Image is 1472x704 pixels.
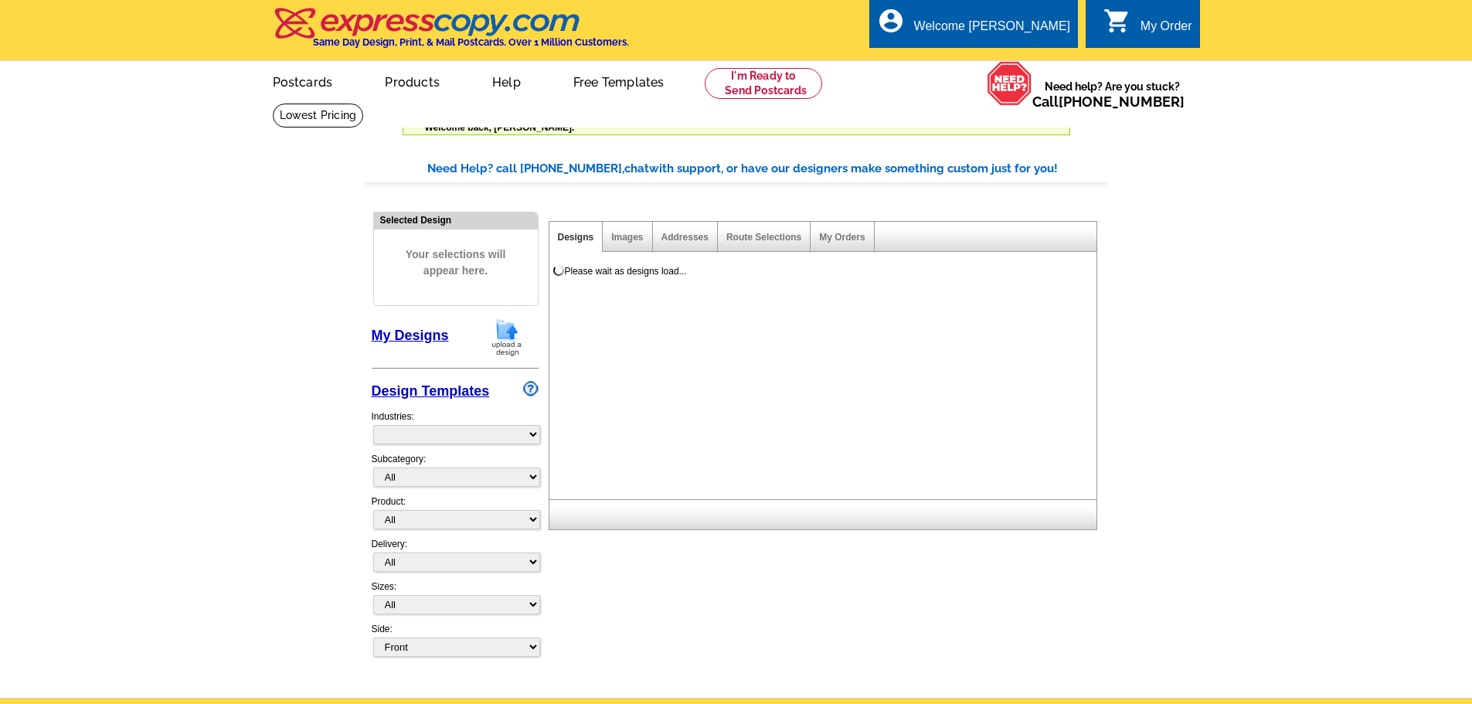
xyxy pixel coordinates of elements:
[661,232,709,243] a: Addresses
[372,580,539,622] div: Sizes:
[425,122,575,133] span: Welcome back, [PERSON_NAME].
[360,63,464,99] a: Products
[487,318,527,357] img: upload-design
[313,36,629,48] h4: Same Day Design, Print, & Mail Postcards. Over 1 Million Customers.
[558,232,594,243] a: Designs
[372,383,490,399] a: Design Templates
[523,381,539,396] img: design-wizard-help-icon.png
[549,63,689,99] a: Free Templates
[1059,94,1185,110] a: [PHONE_NUMBER]
[1103,7,1131,35] i: shopping_cart
[1141,19,1192,41] div: My Order
[372,495,539,537] div: Product:
[372,402,539,452] div: Industries:
[624,162,649,175] span: chat
[552,264,565,277] img: loading...
[427,160,1107,178] div: Need Help? call [PHONE_NUMBER], with support, or have our designers make something custom just fo...
[877,7,905,35] i: account_circle
[1103,17,1192,36] a: shopping_cart My Order
[372,537,539,580] div: Delivery:
[1032,79,1192,110] span: Need help? Are you stuck?
[374,213,538,227] div: Selected Design
[273,19,629,48] a: Same Day Design, Print, & Mail Postcards. Over 1 Million Customers.
[467,63,546,99] a: Help
[372,452,539,495] div: Subcategory:
[914,19,1070,41] div: Welcome [PERSON_NAME]
[386,231,526,294] span: Your selections will appear here.
[987,61,1032,106] img: help
[565,264,687,278] div: Please wait as designs load...
[248,63,358,99] a: Postcards
[1032,94,1185,110] span: Call
[726,232,801,243] a: Route Selections
[372,328,449,343] a: My Designs
[611,232,643,243] a: Images
[372,622,539,658] div: Side:
[819,232,865,243] a: My Orders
